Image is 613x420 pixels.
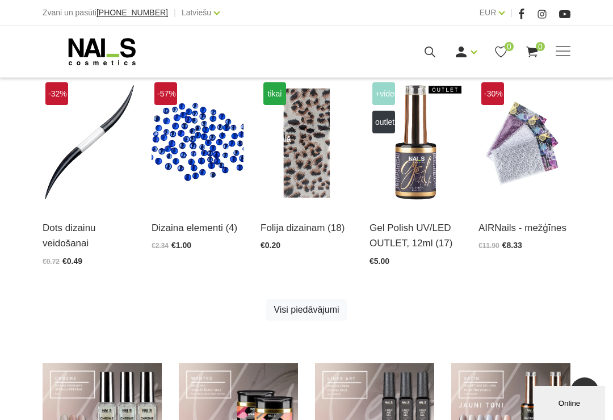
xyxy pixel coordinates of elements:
[505,42,514,51] span: 0
[152,242,169,250] span: €2.34
[43,6,168,20] div: Zvani un pasūti
[480,6,497,19] a: EUR
[481,82,504,105] span: -30%
[263,82,286,105] span: tikai e-veikalā
[96,8,168,17] span: [PHONE_NUMBER]
[43,258,60,266] span: €0.72
[171,241,191,250] span: €1.00
[372,82,395,105] span: +Video
[536,42,545,51] span: 0
[154,82,177,105] span: -57%
[494,45,508,59] a: 0
[478,242,499,250] span: €11.90
[152,79,243,206] img: Dažādu krāsu akmentiņi dizainu veidošanai. Izcilai noturībai akmentiņus līmēt ar Nai_s Cosmetics ...
[261,79,352,206] img: Dizaina folijaFolija dizaina veidošanai. Piemērota gan modelētiem nagiem, gan gēllakas pārklājuma...
[370,79,461,206] img: Ilgnoturīga, intensīvi pigmentēta gēllaka. Viegli klājas, lieliski žūst, nesaraujas, neatkāpjas n...
[372,111,395,133] span: OUTLET
[152,220,243,236] a: Dizaina elementi (4)
[266,299,346,321] a: Visi piedāvājumi
[525,45,539,59] a: 0
[502,241,522,250] span: €8.33
[43,79,135,206] img: Dots dizainu veidošanaiŠis dots būs lielisks palīgs, lai izveidotu punktiņus, smalkas līnijas, Fr...
[43,220,135,251] a: Dots dizainu veidošanai
[370,220,461,251] a: Gel Polish UV/LED OUTLET, 12ml (17)
[174,6,176,20] span: |
[261,220,352,236] a: Folija dizainam (18)
[478,220,570,236] a: AIRNails - mežģīnes
[370,257,389,266] span: €5.00
[261,241,280,250] span: €0.20
[45,82,68,105] span: -32%
[96,9,168,17] a: [PHONE_NUMBER]
[182,6,211,19] a: Latviešu
[478,79,570,206] img: Komplektā 9 dažādas mežģīnītes...
[534,384,607,420] iframe: chat widget
[62,257,82,266] span: €0.49
[510,6,513,20] span: |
